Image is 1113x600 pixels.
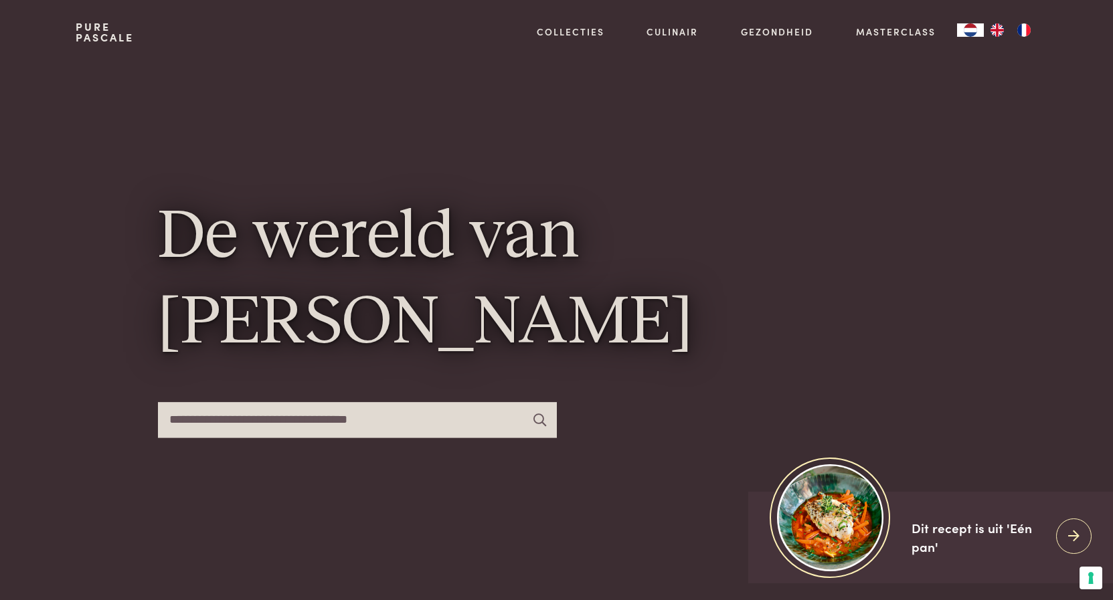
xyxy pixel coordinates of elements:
a: NL [957,23,984,37]
a: Collecties [537,25,604,39]
a: PurePascale [76,21,134,43]
a: Masterclass [856,25,936,39]
a: EN [984,23,1011,37]
a: Gezondheid [741,25,813,39]
div: Language [957,23,984,37]
img: https://admin.purepascale.com/wp-content/uploads/2025/08/home_recept_link.jpg [777,464,883,571]
h1: De wereld van [PERSON_NAME] [158,196,956,367]
aside: Language selected: Nederlands [957,23,1037,37]
a: FR [1011,23,1037,37]
a: Culinair [647,25,698,39]
ul: Language list [984,23,1037,37]
a: https://admin.purepascale.com/wp-content/uploads/2025/08/home_recept_link.jpg Dit recept is uit '... [748,492,1113,583]
div: Dit recept is uit 'Eén pan' [912,518,1045,557]
button: Uw voorkeuren voor toestemming voor trackingtechnologieën [1080,567,1102,589]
